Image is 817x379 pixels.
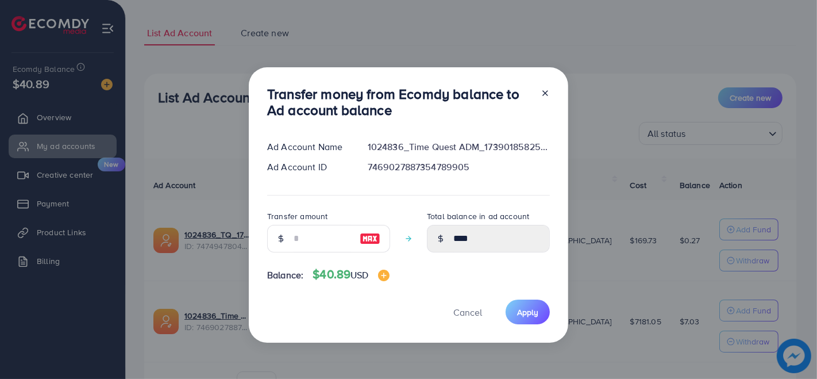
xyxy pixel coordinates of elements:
[359,160,559,174] div: 7469027887354789905
[506,300,550,324] button: Apply
[258,140,359,154] div: Ad Account Name
[350,269,368,281] span: USD
[258,160,359,174] div: Ad Account ID
[439,300,496,324] button: Cancel
[267,269,303,282] span: Balance:
[313,267,389,282] h4: $40.89
[359,140,559,154] div: 1024836_Time Quest ADM_1739018582569
[360,232,380,246] img: image
[427,210,529,222] label: Total balance in ad account
[453,306,482,319] span: Cancel
[267,86,531,119] h3: Transfer money from Ecomdy balance to Ad account balance
[267,210,327,222] label: Transfer amount
[378,270,390,281] img: image
[517,307,538,318] span: Apply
